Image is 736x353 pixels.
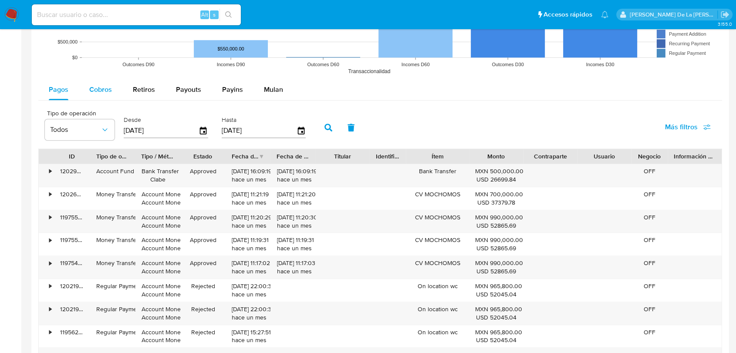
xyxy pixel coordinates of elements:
p: javier.gutierrez@mercadolibre.com.mx [630,10,718,19]
button: search-icon [219,9,237,21]
a: Notificaciones [601,11,608,18]
span: 3.155.0 [717,20,732,27]
a: Salir [720,10,729,19]
span: Accesos rápidos [544,10,592,19]
span: Alt [201,10,208,19]
input: Buscar usuario o caso... [32,9,241,20]
span: s [213,10,216,19]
